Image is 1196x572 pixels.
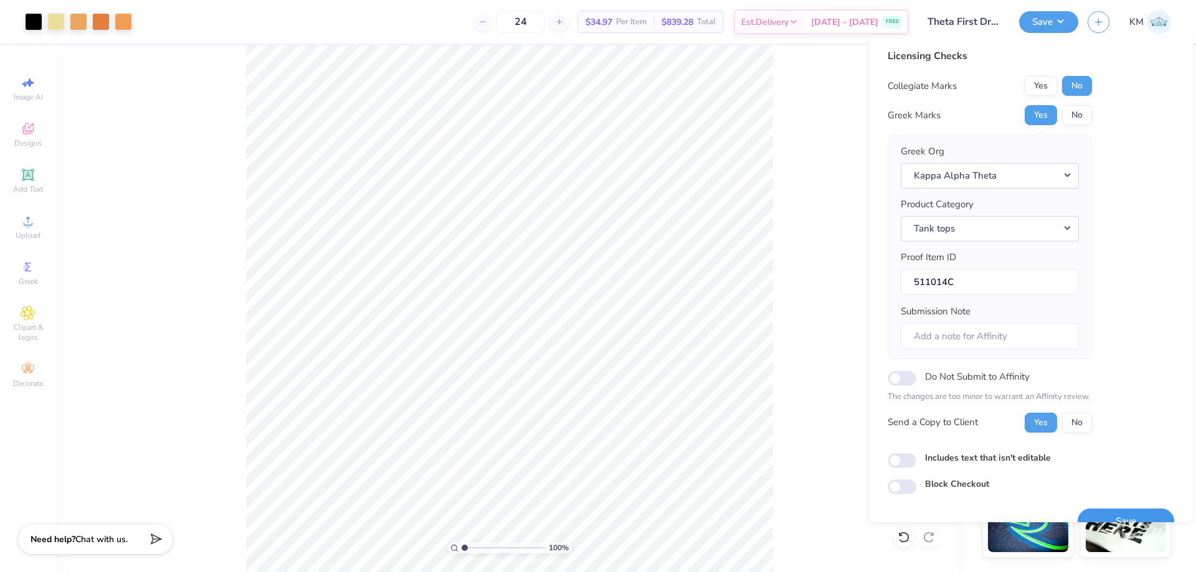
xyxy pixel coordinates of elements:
[496,11,545,33] input: – –
[14,92,43,102] span: Image AI
[6,322,50,342] span: Clipart & logos
[901,323,1079,350] input: Add a note for Affinity
[741,16,789,29] span: Est. Delivery
[918,9,1010,34] input: Untitled Design
[901,144,944,159] label: Greek Org
[1062,76,1092,96] button: No
[901,304,971,319] label: Submission Note
[1062,105,1092,125] button: No
[1025,105,1057,125] button: Yes
[888,49,1092,63] div: Licensing Checks
[13,184,43,194] span: Add Text
[901,197,974,212] label: Product Category
[16,230,40,240] span: Upload
[31,533,75,545] strong: Need help?
[1078,509,1174,534] button: Save
[925,477,989,490] label: Block Checkout
[616,16,647,29] span: Per Item
[1025,413,1057,433] button: Yes
[888,415,978,429] div: Send a Copy to Client
[586,16,612,29] span: $34.97
[13,378,43,388] span: Decorate
[1147,10,1171,34] img: Karl Michael Narciza
[697,16,716,29] span: Total
[901,163,1079,189] button: Kappa Alpha Theta
[901,216,1079,241] button: Tank tops
[811,16,878,29] span: [DATE] - [DATE]
[886,17,899,26] span: FREE
[925,451,1051,464] label: Includes text that isn't editable
[1062,413,1092,433] button: No
[1129,10,1171,34] a: KM
[925,368,1030,385] label: Do Not Submit to Affinity
[888,391,1092,403] p: The changes are too minor to warrant an Affinity review.
[901,250,956,265] label: Proof Item ID
[662,16,693,29] span: $839.28
[549,542,569,553] span: 100 %
[1025,76,1057,96] button: Yes
[75,533,128,545] span: Chat with us.
[1019,11,1078,33] button: Save
[1129,15,1144,29] span: KM
[19,276,38,286] span: Greek
[888,108,941,123] div: Greek Marks
[14,138,42,148] span: Designs
[888,79,957,93] div: Collegiate Marks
